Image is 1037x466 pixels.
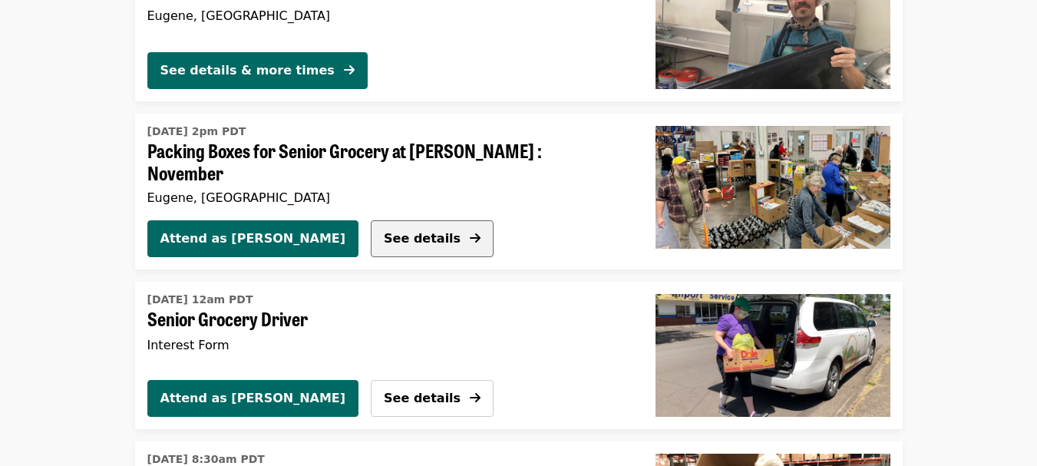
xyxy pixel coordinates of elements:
button: See details & more times [147,52,368,89]
span: See details [384,231,461,246]
i: arrow-right icon [470,391,481,405]
div: Eugene, [GEOGRAPHIC_DATA] [147,190,619,205]
button: See details [371,220,494,257]
a: Packing Boxes for Senior Grocery at Bailey Hill : November [643,114,903,269]
div: See details & more times [160,61,335,80]
span: See details [384,391,461,405]
button: Attend as [PERSON_NAME] [147,220,359,257]
button: See details [371,380,494,417]
button: Attend as [PERSON_NAME] [147,380,359,417]
span: Interest Form [147,338,230,352]
img: Packing Boxes for Senior Grocery at Bailey Hill : November organized by FOOD For Lane County [656,126,890,249]
div: Eugene, [GEOGRAPHIC_DATA] [147,8,631,23]
span: Attend as [PERSON_NAME] [160,230,346,248]
i: arrow-right icon [344,63,355,78]
span: Attend as [PERSON_NAME] [160,389,346,408]
time: [DATE] 2pm PDT [147,124,246,140]
img: Senior Grocery Driver organized by FOOD For Lane County [656,294,890,417]
a: See details for "Senior Grocery Driver" [147,288,619,361]
a: See details for "Packing Boxes for Senior Grocery at Bailey Hill : November" [147,120,619,208]
i: arrow-right icon [470,231,481,246]
span: Senior Grocery Driver [147,308,619,330]
span: Packing Boxes for Senior Grocery at [PERSON_NAME] : November [147,140,619,184]
time: [DATE] 12am PDT [147,292,253,308]
a: Senior Grocery Driver [643,282,903,429]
